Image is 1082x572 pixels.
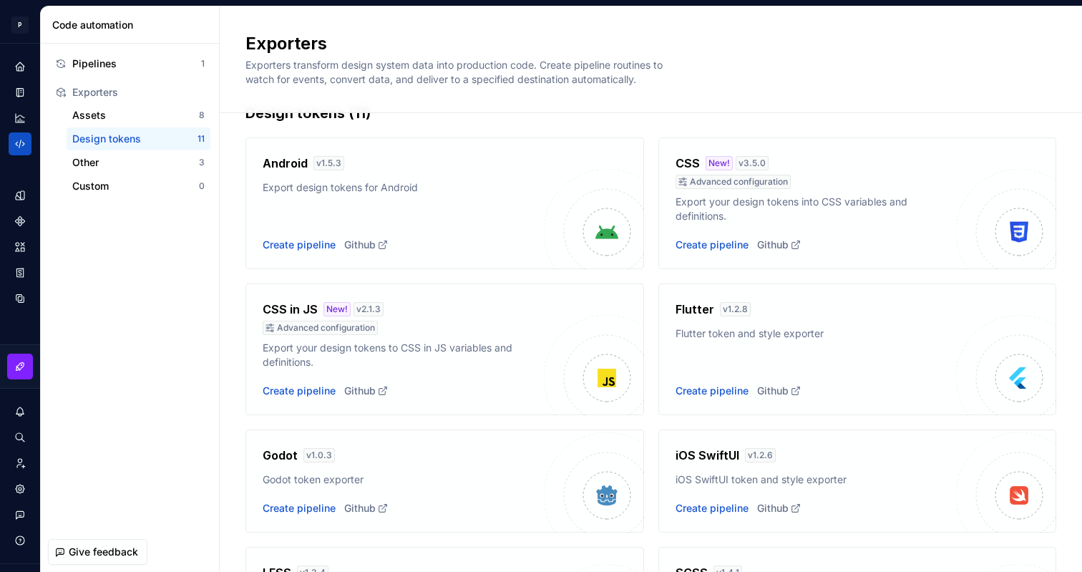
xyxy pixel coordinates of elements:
a: Github [344,238,389,252]
a: Github [757,238,801,252]
div: v 2.1.3 [354,302,384,316]
h4: iOS SwiftUI [676,447,739,464]
button: P [3,9,37,40]
button: Search ⌘K [9,426,31,449]
button: Create pipeline [676,238,749,252]
div: v 1.5.3 [313,156,344,170]
div: Advanced configuration [676,175,791,189]
div: Pipelines [72,57,201,71]
div: Design tokens [72,132,198,146]
a: Github [757,501,801,515]
a: Data sources [9,287,31,310]
div: Exporters [72,85,205,100]
button: Create pipeline [263,238,336,252]
button: Give feedback [48,539,147,565]
a: Code automation [9,132,31,155]
div: 3 [199,157,205,168]
button: Notifications [9,400,31,423]
div: Assets [9,236,31,258]
div: Code automation [52,18,213,32]
div: New! [323,302,351,316]
div: 11 [198,133,205,145]
button: Create pipeline [676,501,749,515]
button: Contact support [9,503,31,526]
span: Give feedback [69,545,138,559]
div: Export your design tokens to CSS in JS variables and definitions. [263,341,544,369]
div: Assets [72,108,199,122]
a: Design tokens [9,184,31,207]
span: Exporters transform design system data into production code. Create pipeline routines to watch fo... [245,59,666,85]
div: Advanced configuration [263,321,378,335]
h4: Flutter [676,301,714,318]
div: 0 [199,180,205,192]
h2: Exporters [245,32,1039,55]
div: v 1.0.3 [303,448,335,462]
button: Assets8 [67,104,210,127]
div: Godot token exporter [263,472,544,487]
a: Components [9,210,31,233]
a: Github [344,384,389,398]
div: New! [706,156,733,170]
div: Export design tokens for Android [263,180,544,195]
a: Analytics [9,107,31,130]
div: v 1.2.8 [720,302,751,316]
a: Documentation [9,81,31,104]
div: 1 [201,58,205,69]
div: v 3.5.0 [736,156,769,170]
div: v 1.2.6 [745,448,776,462]
button: Pipelines1 [49,52,210,75]
h4: Godot [263,447,298,464]
div: Design tokens (11) [245,103,1056,123]
button: Create pipeline [263,384,336,398]
div: P [11,16,29,34]
a: Storybook stories [9,261,31,284]
div: Flutter token and style exporter [676,326,957,341]
h4: CSS in JS [263,301,318,318]
div: iOS SwiftUI token and style exporter [676,472,957,487]
h4: CSS [676,155,700,172]
a: Settings [9,478,31,500]
a: Github [757,384,801,398]
button: Create pipeline [263,501,336,515]
a: Invite team [9,452,31,475]
a: Github [344,501,389,515]
h4: Android [263,155,308,172]
div: Export your design tokens into CSS variables and definitions. [676,195,957,223]
button: Custom0 [67,175,210,198]
button: Design tokens11 [67,127,210,150]
a: Home [9,55,31,78]
div: Custom [72,179,199,193]
div: 8 [199,110,205,121]
button: Create pipeline [676,384,749,398]
button: Other3 [67,151,210,174]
